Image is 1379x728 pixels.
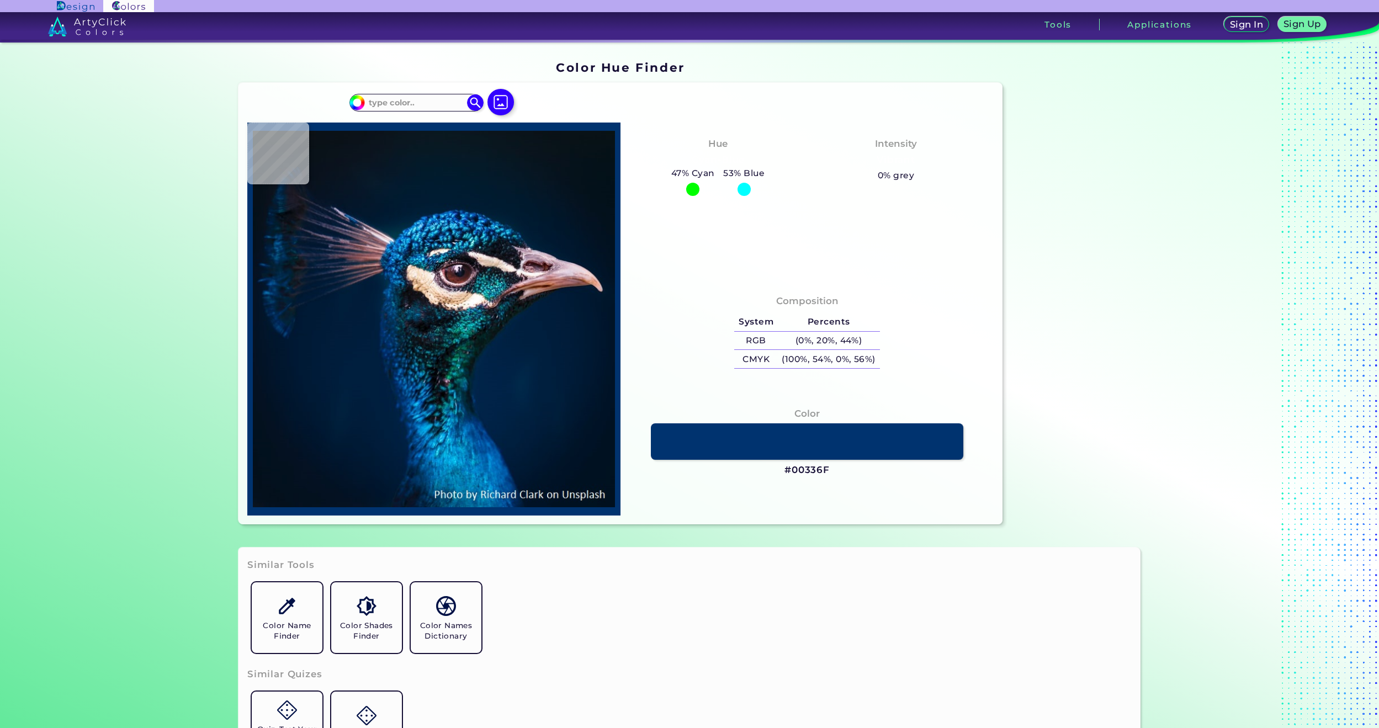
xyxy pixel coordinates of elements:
h5: System [734,313,777,331]
img: icon search [467,94,484,111]
h5: (0%, 20%, 44%) [778,332,880,350]
h5: Color Name Finder [256,620,318,641]
a: Sign In [1226,18,1267,31]
h5: 0% grey [878,168,914,183]
img: icon picture [487,89,514,115]
input: type color.. [365,95,468,110]
h5: Percents [778,313,880,331]
h4: Color [794,406,820,422]
h3: Vibrant [872,153,920,167]
a: Color Name Finder [247,578,327,657]
h3: Cyan-Blue [687,153,749,167]
h3: Similar Tools [247,559,315,572]
h5: CMYK [734,350,777,368]
h5: Sign Up [1285,20,1319,28]
h1: Color Hue Finder [556,59,685,76]
img: icon_color_name_finder.svg [277,596,296,615]
a: Sign Up [1280,18,1324,31]
h3: #00336F [784,464,830,477]
img: ArtyClick Design logo [57,1,94,12]
img: icon_game.svg [357,706,376,725]
a: Color Shades Finder [327,578,406,657]
h5: Color Shades Finder [336,620,397,641]
img: icon_game.svg [277,700,296,720]
h4: Composition [776,293,839,309]
a: Color Names Dictionary [406,578,486,657]
h4: Intensity [875,136,917,152]
h5: Color Names Dictionary [415,620,477,641]
h5: Sign In [1232,20,1261,29]
h5: (100%, 54%, 0%, 56%) [778,350,880,368]
h5: 47% Cyan [667,166,719,180]
h3: Similar Quizes [247,668,322,681]
h5: 53% Blue [719,166,769,180]
img: img_pavlin.jpg [253,128,615,510]
img: logo_artyclick_colors_white.svg [48,17,126,36]
h4: Hue [708,136,728,152]
h5: RGB [734,332,777,350]
img: icon_color_shades.svg [357,596,376,615]
h3: Tools [1044,20,1072,29]
img: icon_color_names_dictionary.svg [436,596,455,615]
h3: Applications [1127,20,1192,29]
